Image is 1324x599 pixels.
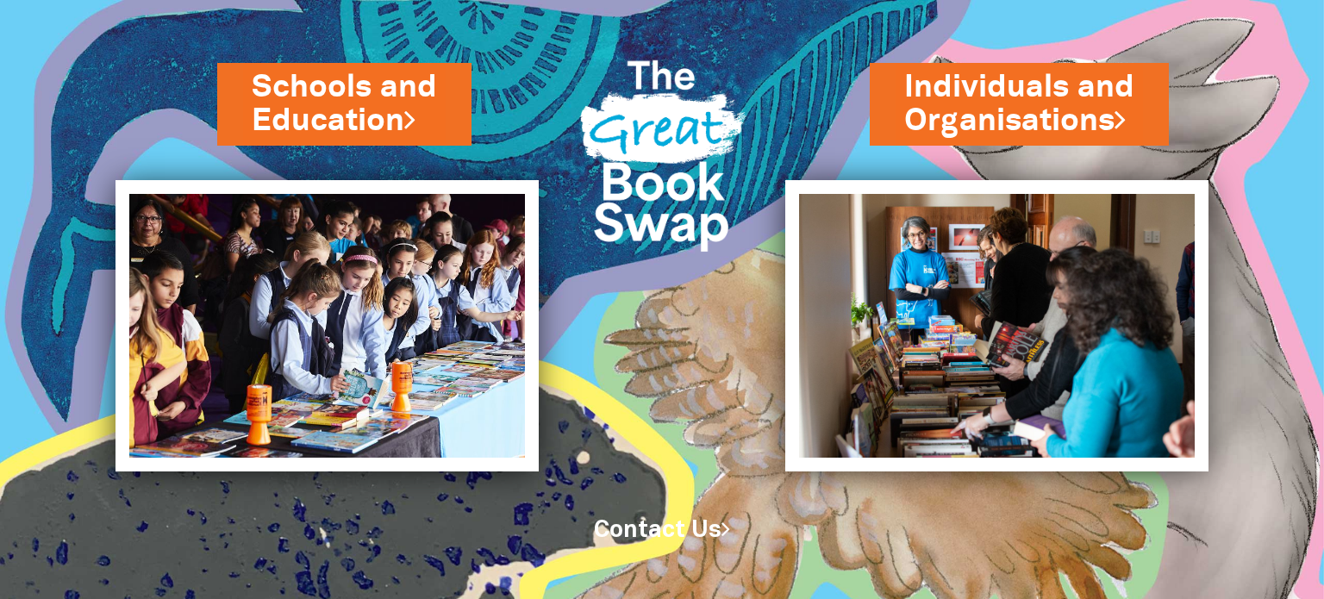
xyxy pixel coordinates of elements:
a: Schools andEducation [252,66,437,142]
img: Individuals and Organisations [785,180,1208,471]
a: Contact Us [594,520,730,541]
img: Schools and Education [116,180,539,471]
img: Great Bookswap logo [565,21,759,279]
a: Individuals andOrganisations [904,66,1134,142]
